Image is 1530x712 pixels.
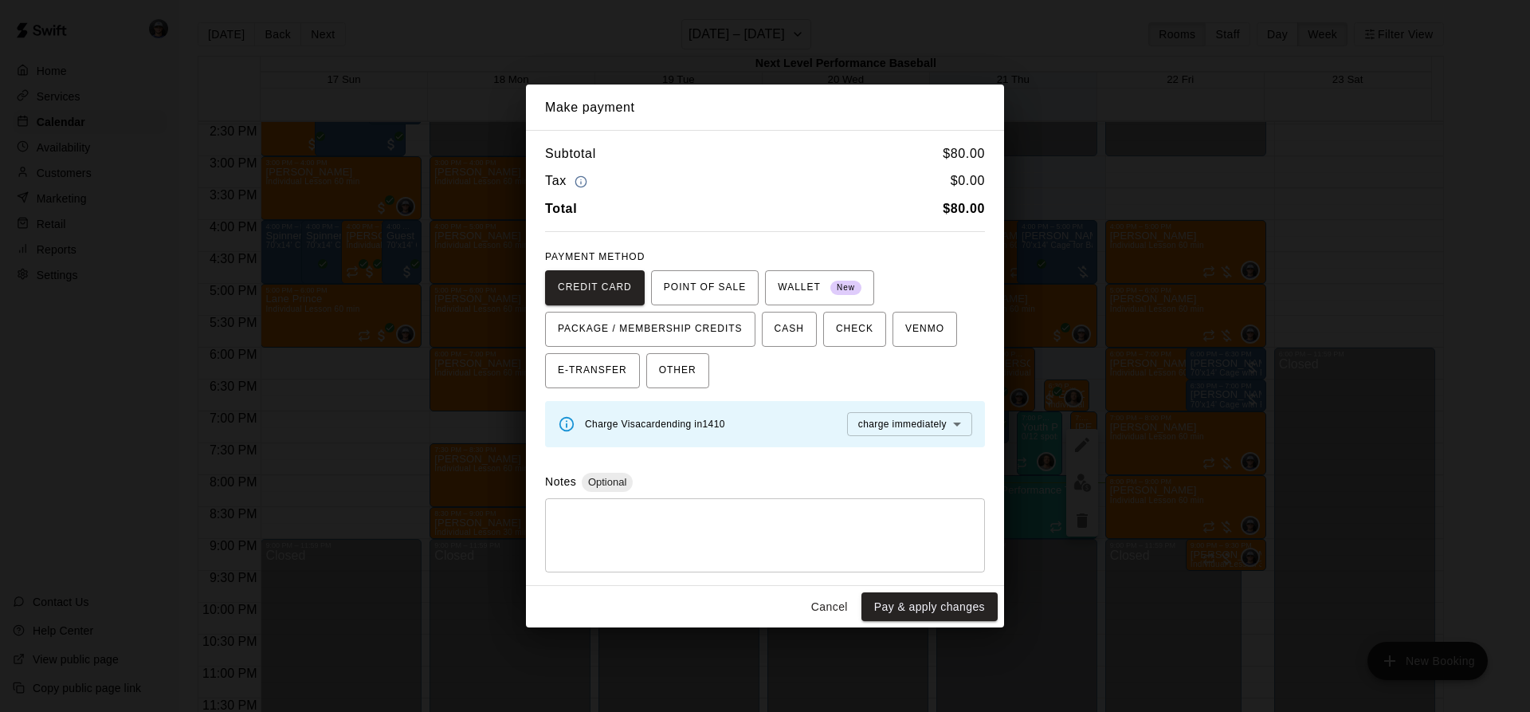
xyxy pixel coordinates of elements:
[545,251,645,262] span: PAYMENT METHOD
[861,592,998,622] button: Pay & apply changes
[830,277,861,299] span: New
[526,85,1004,131] h2: Make payment
[804,592,855,622] button: Cancel
[646,353,709,388] button: OTHER
[943,144,985,164] h6: $ 80.00
[943,202,985,215] b: $ 80.00
[823,312,886,347] button: CHECK
[558,317,743,342] span: PACKAGE / MEMBERSHIP CREDITS
[858,419,947,430] span: charge immediately
[836,317,873,342] span: CHECK
[659,358,696,384] span: OTHER
[951,171,985,192] h6: $ 0.00
[765,270,874,305] button: WALLET New
[585,419,725,430] span: Charge Visa card ending in 1410
[545,353,640,388] button: E-TRANSFER
[778,275,861,301] span: WALLET
[892,312,957,347] button: VENMO
[664,275,746,301] span: POINT OF SALE
[558,275,632,301] span: CREDIT CARD
[545,475,576,488] label: Notes
[545,270,645,305] button: CREDIT CARD
[651,270,759,305] button: POINT OF SALE
[558,358,627,384] span: E-TRANSFER
[545,202,577,215] b: Total
[775,317,804,342] span: CASH
[905,317,944,342] span: VENMO
[762,312,817,347] button: CASH
[545,144,596,164] h6: Subtotal
[545,312,755,347] button: PACKAGE / MEMBERSHIP CREDITS
[545,171,591,192] h6: Tax
[582,476,633,488] span: Optional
